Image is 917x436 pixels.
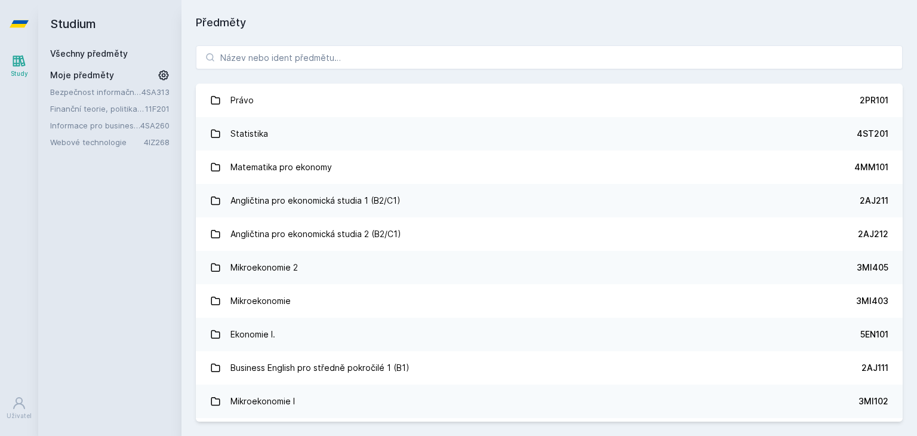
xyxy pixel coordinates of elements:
[196,151,903,184] a: Matematika pro ekonomy 4MM101
[196,318,903,351] a: Ekonomie I. 5EN101
[50,48,128,59] a: Všechny předměty
[2,48,36,84] a: Study
[858,228,888,240] div: 2AJ212
[196,351,903,385] a: Business English pro středně pokročilé 1 (B1) 2AJ111
[145,104,170,113] a: 11F201
[230,256,298,280] div: Mikroekonomie 2
[7,412,32,420] div: Uživatel
[230,122,268,146] div: Statistika
[230,222,401,246] div: Angličtina pro ekonomická studia 2 (B2/C1)
[230,88,254,112] div: Právo
[230,289,291,313] div: Mikroekonomie
[196,284,903,318] a: Mikroekonomie 3MI403
[196,45,903,69] input: Název nebo ident předmětu…
[50,103,145,115] a: Finanční teorie, politika a instituce
[856,295,888,307] div: 3MI403
[196,251,903,284] a: Mikroekonomie 2 3MI405
[857,262,888,274] div: 3MI405
[2,390,36,426] a: Uživatel
[860,94,888,106] div: 2PR101
[50,86,141,98] a: Bezpečnost informačních systémů
[230,323,275,346] div: Ekonomie I.
[50,69,114,81] span: Moje předměty
[11,69,28,78] div: Study
[196,217,903,251] a: Angličtina pro ekonomická studia 2 (B2/C1) 2AJ212
[196,84,903,117] a: Právo 2PR101
[50,119,140,131] a: Informace pro business (v angličtině)
[230,356,410,380] div: Business English pro středně pokročilé 1 (B1)
[230,389,295,413] div: Mikroekonomie I
[860,328,888,340] div: 5EN101
[141,87,170,97] a: 4SA313
[196,117,903,151] a: Statistika 4ST201
[230,155,332,179] div: Matematika pro ekonomy
[196,14,903,31] h1: Předměty
[140,121,170,130] a: 4SA260
[860,195,888,207] div: 2AJ211
[857,128,888,140] div: 4ST201
[230,189,401,213] div: Angličtina pro ekonomická studia 1 (B2/C1)
[196,184,903,217] a: Angličtina pro ekonomická studia 1 (B2/C1) 2AJ211
[196,385,903,418] a: Mikroekonomie I 3MI102
[858,395,888,407] div: 3MI102
[861,362,888,374] div: 2AJ111
[854,161,888,173] div: 4MM101
[50,136,144,148] a: Webové technologie
[144,137,170,147] a: 4IZ268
